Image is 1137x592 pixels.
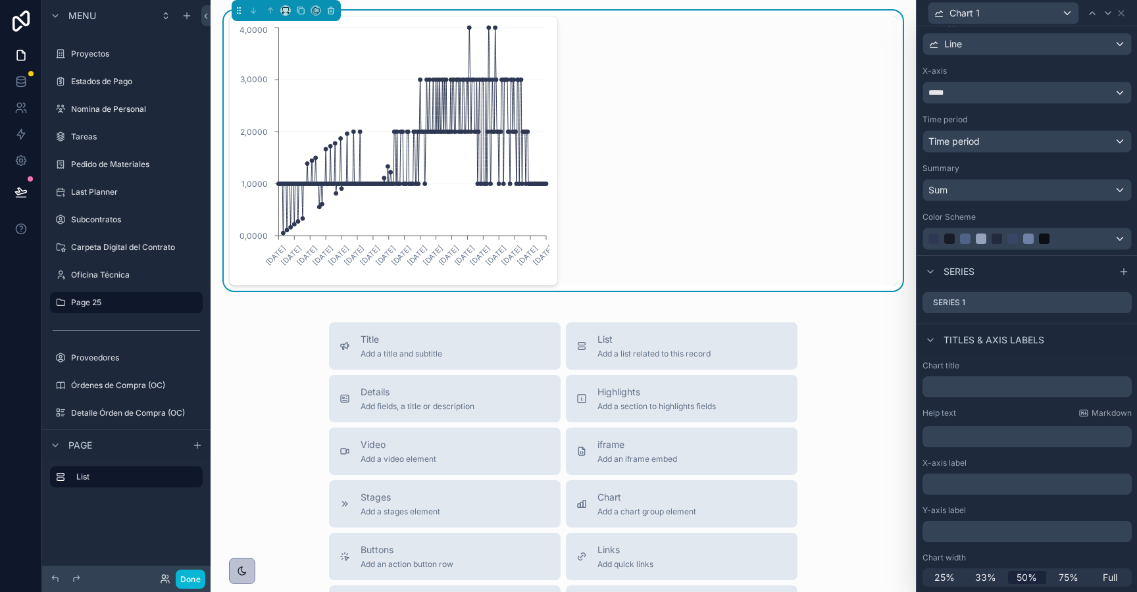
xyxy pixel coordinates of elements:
tspan: 4,0000 [240,25,268,35]
text: [DATE] [531,243,555,267]
a: Oficina Técnica [50,264,203,285]
span: Add quick links [597,559,653,570]
label: Órdenes de Compra (OC) [71,380,200,391]
span: Links [597,543,653,556]
label: Detalle Órden de Compra (OC) [71,408,200,418]
button: Line [922,33,1132,55]
div: scrollable content [922,521,1132,542]
tspan: 2,0000 [240,127,268,137]
span: Add a section to highlights fields [597,401,716,412]
button: StagesAdd a stages element [329,480,561,528]
label: Nomina de Personal [71,104,200,114]
label: Time period [922,114,967,125]
span: 25% [934,571,955,584]
a: Subcontratos [50,209,203,230]
span: Add a title and subtitle [361,349,442,359]
span: 50% [1017,571,1037,584]
label: Chart width [922,553,966,563]
label: Page 25 [71,297,195,308]
a: Pedido de Materiales [50,154,203,175]
text: [DATE] [500,243,524,267]
a: Proyectos [50,43,203,64]
span: Menu [68,9,96,22]
text: [DATE] [421,243,445,267]
a: Carpeta Digital del Contrato [50,237,203,258]
text: [DATE] [484,243,508,267]
button: Time period [922,130,1132,153]
button: ButtonsAdd an action button row [329,533,561,580]
label: Oficina Técnica [71,270,200,280]
span: Series [944,265,974,278]
a: Tareas [50,126,203,147]
label: Chart title [922,360,959,371]
span: 75% [1059,571,1078,584]
button: LinksAdd quick links [566,533,797,580]
text: [DATE] [437,243,461,267]
text: [DATE] [390,243,413,267]
label: Tareas [71,132,200,142]
text: [DATE] [295,243,319,267]
span: Full [1103,571,1117,584]
span: Chart [597,491,696,504]
text: [DATE] [374,243,397,267]
button: Done [176,570,205,589]
span: Add a video element [361,454,436,464]
a: Nomina de Personal [50,99,203,120]
span: Titles & Axis labels [944,333,1044,347]
label: Summary [922,163,959,174]
label: Carpeta Digital del Contrato [71,242,200,253]
label: X-axis [922,66,947,76]
span: Chart 1 [949,7,980,20]
label: Last Planner [71,187,200,197]
label: Series 1 [933,297,965,308]
span: Buttons [361,543,453,556]
label: Proveedores [71,353,200,363]
button: ChartAdd a chart group element [566,480,797,528]
span: Add an iframe embed [597,454,677,464]
tspan: 3,0000 [240,74,268,84]
label: List [76,472,192,482]
div: scrollable content [42,460,211,501]
div: scrollable content [922,424,1132,447]
span: Video [361,438,436,451]
a: Órdenes de Compra (OC) [50,375,203,396]
button: ListAdd a list related to this record [566,322,797,370]
button: TitleAdd a title and subtitle [329,322,561,370]
button: iframeAdd an iframe embed [566,428,797,475]
span: Add a list related to this record [597,349,711,359]
span: 33% [975,571,996,584]
text: [DATE] [280,243,303,267]
a: Last Planner [50,182,203,203]
span: Add a stages element [361,506,440,517]
span: Add an action button row [361,559,453,570]
span: Time period [928,136,980,147]
label: Y-axis label [922,505,966,516]
button: HighlightsAdd a section to highlights fields [566,375,797,422]
span: Page [68,439,92,452]
span: Stages [361,491,440,504]
tspan: 0,0000 [240,231,268,241]
text: [DATE] [342,243,366,267]
a: Estados de Pago [50,71,203,92]
label: Color Scheme [922,212,976,222]
label: Estados de Pago [71,76,200,87]
button: Chart 1 [928,2,1079,24]
label: Help text [922,408,956,418]
span: Details [361,385,474,399]
label: Pedido de Materiales [71,159,200,170]
span: List [597,333,711,346]
text: [DATE] [453,243,476,267]
text: [DATE] [468,243,492,267]
tspan: 1,0000 [241,179,268,189]
button: Sum [922,179,1132,201]
span: Add a chart group element [597,506,696,517]
div: scrollable content [922,474,1132,495]
button: DetailsAdd fields, a title or description [329,375,561,422]
a: Page 25 [50,292,203,313]
span: Markdown [1092,408,1132,418]
span: Title [361,333,442,346]
div: chart [238,24,549,277]
text: [DATE] [405,243,429,267]
button: VideoAdd a video element [329,428,561,475]
label: X-axis label [922,458,967,468]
